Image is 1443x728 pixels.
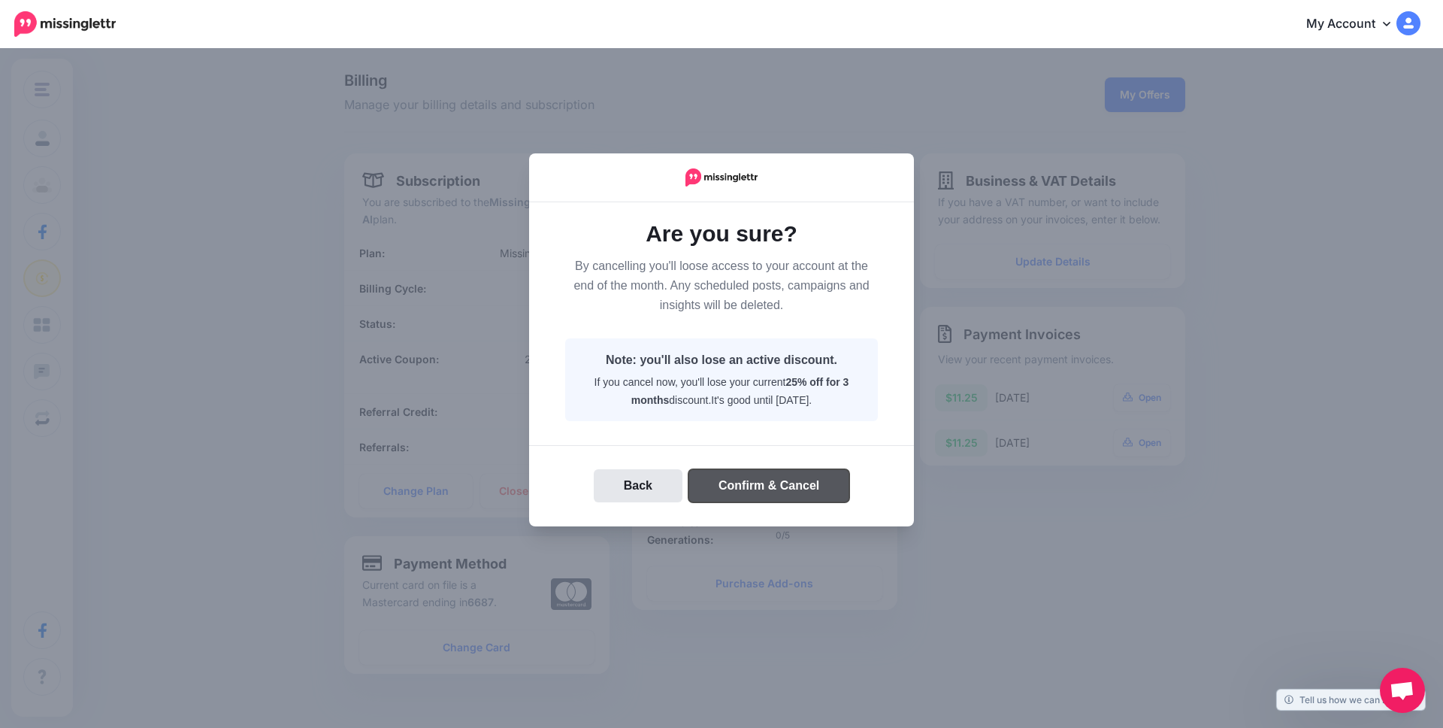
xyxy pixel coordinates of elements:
img: Logo [685,168,758,187]
a: My Account [1291,6,1420,43]
button: Confirm & Cancel [688,469,849,502]
p: Note: you'll also lose an active discount. [577,350,866,370]
span: It's good until [DATE]. [711,394,812,406]
div: If you cancel now, you'll lose your current discount. [565,338,878,421]
span: 25% off for 3 months [631,376,849,406]
button: Back [594,469,682,502]
img: Missinglettr [14,11,116,37]
p: By cancelling you'll loose access to your account at the end of the month. Any scheduled posts, c... [565,256,878,315]
h1: Are you sure? [565,220,878,247]
a: Tell us how we can improve [1277,690,1425,710]
div: Open chat [1380,668,1425,713]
